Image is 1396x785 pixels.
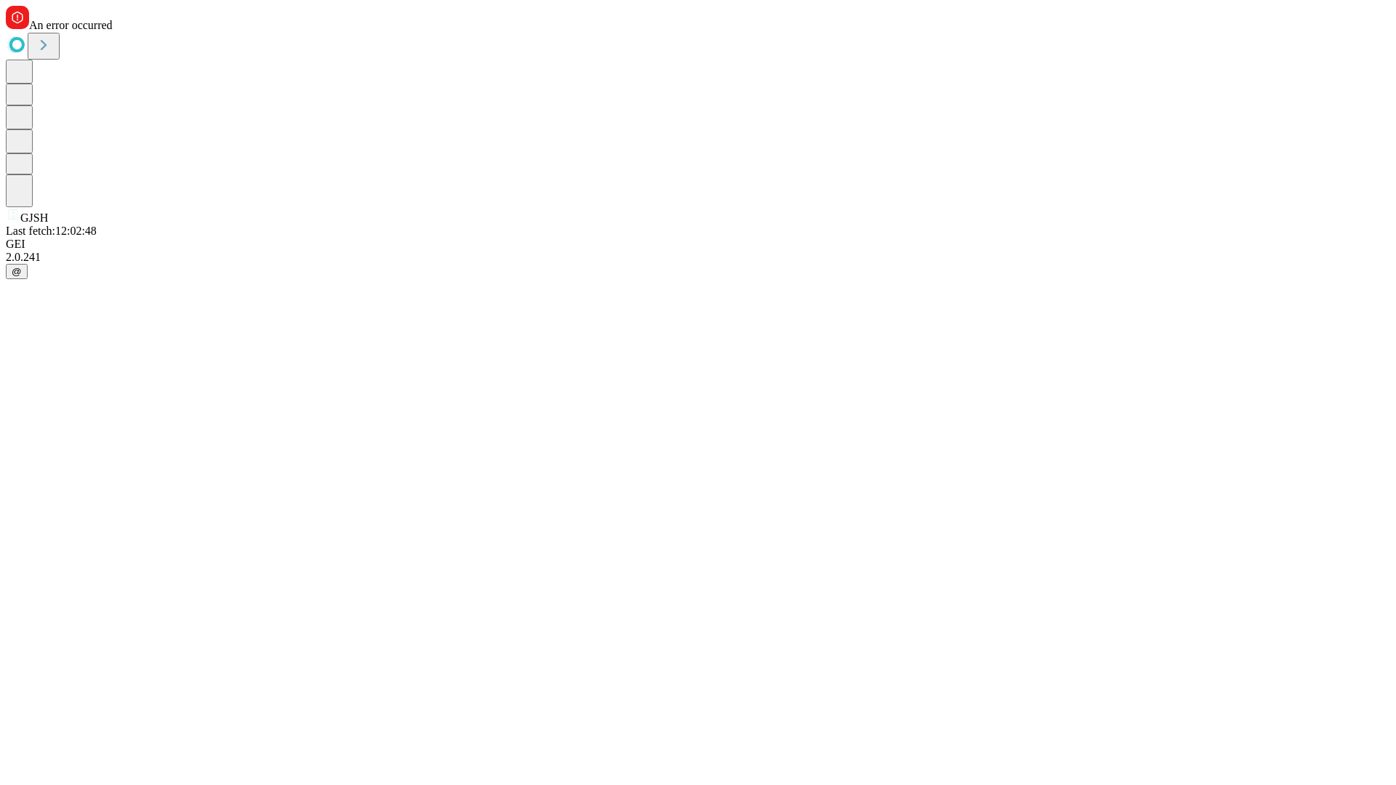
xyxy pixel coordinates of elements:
div: GEI [6,238,1390,251]
button: @ [6,264,28,279]
span: @ [12,266,22,277]
div: 2.0.241 [6,251,1390,264]
span: Last fetch: 12:02:48 [6,225,97,237]
span: An error occurred [29,19,113,31]
span: GJSH [20,212,48,224]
